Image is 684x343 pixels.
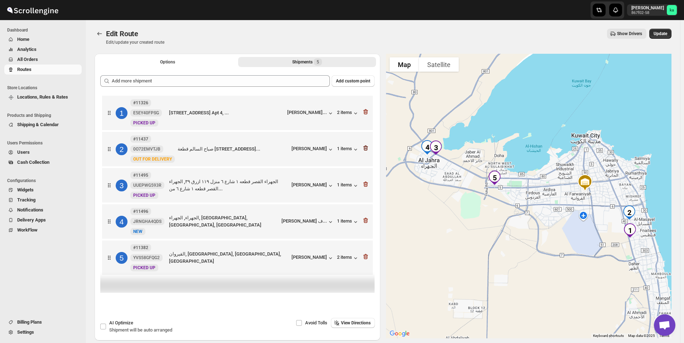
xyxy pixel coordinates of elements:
[390,57,419,72] button: Show street map
[116,216,127,228] div: 4
[4,147,82,157] button: Users
[4,225,82,235] button: WorkFlow
[287,110,334,117] button: [PERSON_NAME]...
[619,203,639,223] div: 2
[99,57,237,67] button: All Route Options
[17,159,49,165] span: Cash Collection
[4,92,82,102] button: Locations, Rules & Rates
[133,120,155,125] span: PICKED UP
[17,197,35,203] span: Tracking
[116,252,127,264] div: 5
[292,182,334,189] button: [PERSON_NAME]
[4,327,82,337] button: Settings
[281,218,334,225] button: [PERSON_NAME] ف...
[133,229,143,234] span: NEW
[426,138,446,158] div: 3
[4,34,82,44] button: Home
[654,31,667,37] span: Update
[337,110,359,117] button: 2 items
[4,205,82,215] button: Notifications
[133,110,159,116] span: E5EY40FPSG
[106,29,138,38] span: Edit Route
[292,58,322,66] div: Shipments
[331,318,375,328] button: View Directions
[287,110,327,115] div: [PERSON_NAME]...
[627,4,678,16] button: User menu
[116,143,127,155] div: 2
[17,207,43,213] span: Notifications
[17,94,68,100] span: Locations, Rules & Rates
[17,149,30,155] span: Users
[95,70,380,296] div: Selected Shipments
[292,254,334,262] button: [PERSON_NAME]
[133,100,148,105] b: #11326
[4,44,82,54] button: Analytics
[281,218,327,224] div: [PERSON_NAME] ف...
[7,113,82,118] span: Products and Shipping
[95,29,105,39] button: Routes
[631,11,664,15] p: 867f02-58
[102,240,373,275] div: 5#11382YVS58GFQG2NewPICKED UPالقيروان, [GEOGRAPHIC_DATA], [GEOGRAPHIC_DATA], [GEOGRAPHIC_DATA][PE...
[631,5,664,11] p: [PERSON_NAME]
[133,209,148,214] b: #11496
[654,315,668,330] button: Map camera controls
[670,8,674,13] text: ka
[7,140,82,146] span: Users Permissions
[332,75,375,87] button: Add custom point
[617,31,642,37] span: Show Drivers
[337,254,359,262] div: 2 items
[317,59,319,65] span: 5
[133,245,148,250] b: #11382
[17,319,42,325] span: Billing Plans
[305,320,327,325] span: Avoid Tolls
[4,215,82,225] button: Delivery Apps
[17,67,32,72] span: Routes
[133,146,160,152] span: 0O72EMVTJB
[133,265,155,270] span: PICKED UP
[102,96,373,130] div: 1#11326E5EY40FPSGNewPICKED UP[STREET_ADDRESS] Apt 4, ...[PERSON_NAME]...2 items
[17,57,38,62] span: All Orders
[160,59,175,65] span: Options
[109,320,133,325] span: AI Optimize
[102,132,373,166] div: 2#114370O72EMVTJBNewOUT FOR DELIVERYصباح السالم قطعة [STREET_ADDRESS]...[PERSON_NAME]1 items
[238,57,376,67] button: Selected Shipments
[169,251,289,265] div: القيروان, [GEOGRAPHIC_DATA], [GEOGRAPHIC_DATA], [GEOGRAPHIC_DATA]
[388,329,411,338] a: Open this area in Google Maps (opens a new window)
[17,329,34,335] span: Settings
[133,173,148,178] b: #11495
[337,182,359,189] div: 1 items
[4,195,82,205] button: Tracking
[109,327,172,333] span: Shipment will be auto arranged
[667,5,677,15] span: khaled alrashidi
[133,219,162,224] span: JRNGHA4QDS
[337,146,359,153] button: 1 items
[17,217,46,223] span: Delivery Apps
[4,54,82,65] button: All Orders
[169,178,289,192] div: الجهراء القصر قطعه ١ شارع ٦ منزل ١١٩ ازرق ٣٩, الجهراء القصر قطعه ١ شارع ٦ من...
[4,120,82,130] button: Shipping & Calendar
[17,227,38,233] span: WorkFlow
[485,168,505,188] div: 5
[292,146,334,153] button: [PERSON_NAME]
[116,107,127,119] div: 1
[654,314,675,336] div: Open chat
[106,39,164,45] p: Edit/update your created route
[628,334,655,338] span: Map data ©2025
[388,329,411,338] img: Google
[4,317,82,327] button: Billing Plans
[133,157,172,162] span: OUT FOR DELIVERY
[102,204,373,239] div: 4#11496JRNGHA4QDSNewNEWالجهراء, الجهراء, [GEOGRAPHIC_DATA], [GEOGRAPHIC_DATA], [GEOGRAPHIC_DATA][...
[7,85,82,91] span: Store Locations
[17,47,37,52] span: Analytics
[17,187,34,192] span: Widgets
[102,168,373,203] div: 3#11495UUEPWG593RNewPICKED UPالجهراء القصر قطعه ١ شارع ٦ منزل ١١٩ ازرق ٣٩, الجهراء القصر قطعه ١ ش...
[169,214,279,229] div: الجهراء, الجهراء, [GEOGRAPHIC_DATA], [GEOGRAPHIC_DATA], [GEOGRAPHIC_DATA]
[4,65,82,75] button: Routes
[337,218,359,225] button: 1 items
[607,29,646,39] button: Show Drivers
